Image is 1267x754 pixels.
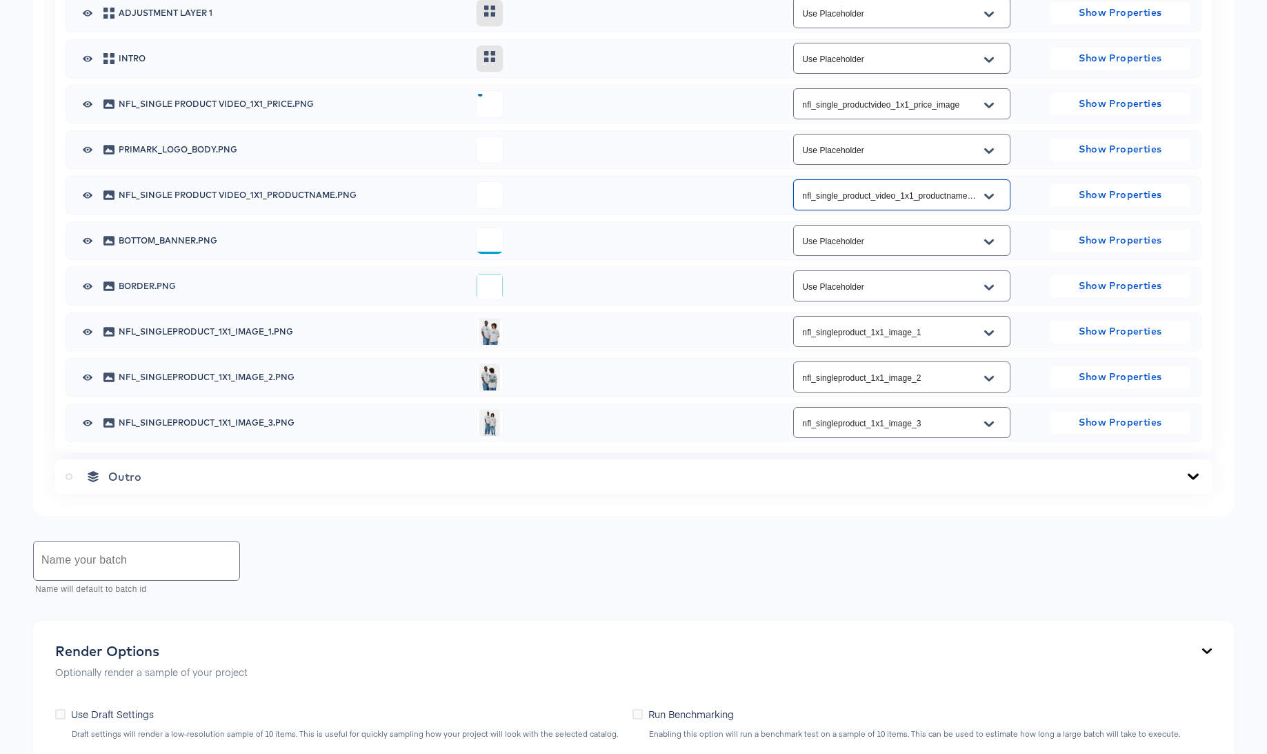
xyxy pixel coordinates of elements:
button: Show Properties [1051,184,1190,206]
button: Open [979,3,999,26]
span: nfl_singleproduct_1x1_image_2.png [119,373,466,381]
button: Open [979,140,999,162]
span: Run Benchmarking [648,707,734,721]
div: Draft settings will render a low-resolution sample of 10 items. This is useful for quickly sampli... [71,729,619,739]
span: Show Properties [1057,186,1184,204]
span: Show Properties [1057,232,1184,249]
span: nfl_singleproduct_1x1_image_1.png [119,328,466,336]
span: Show Properties [1057,323,1184,340]
button: Open [979,95,999,117]
span: nfl_singleproduct_1x1_image_3.png [119,419,466,427]
span: bottom_banner.png [119,237,466,245]
button: Show Properties [1051,48,1190,70]
span: nfl_single product video_1x1_price.png [119,100,466,108]
div: Enabling this option will run a benchmark test on a sample of 10 items. This can be used to estim... [648,729,1181,739]
button: Open [979,413,999,435]
span: Use Draft Settings [71,707,154,721]
button: Show Properties [1051,321,1190,343]
button: Show Properties [1051,2,1190,24]
button: Show Properties [1051,230,1190,252]
span: Show Properties [1057,368,1184,386]
button: Open [979,277,999,299]
button: Open [979,49,999,71]
p: Optionally render a sample of your project [55,665,248,679]
span: Outro [108,470,141,484]
p: Name will default to batch id [35,583,230,597]
span: Show Properties [1057,95,1184,112]
div: Render Options [55,643,248,659]
span: Show Properties [1057,141,1184,158]
button: Open [979,231,999,253]
span: Show Properties [1057,277,1184,295]
button: Show Properties [1051,275,1190,297]
button: Show Properties [1051,412,1190,434]
span: intro [119,54,466,63]
span: Show Properties [1057,50,1184,67]
span: nfl_single product video_1x1_productname.png [119,191,466,199]
span: Adjustment Layer 1 [119,9,466,17]
button: Open [979,186,999,208]
span: primark_logo_body.png [119,146,466,154]
span: border.png [119,282,466,290]
button: Show Properties [1051,366,1190,388]
span: Show Properties [1057,414,1184,431]
button: Show Properties [1051,139,1190,161]
button: Open [979,322,999,344]
span: Show Properties [1057,4,1184,21]
button: Show Properties [1051,93,1190,115]
button: Open [979,368,999,390]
